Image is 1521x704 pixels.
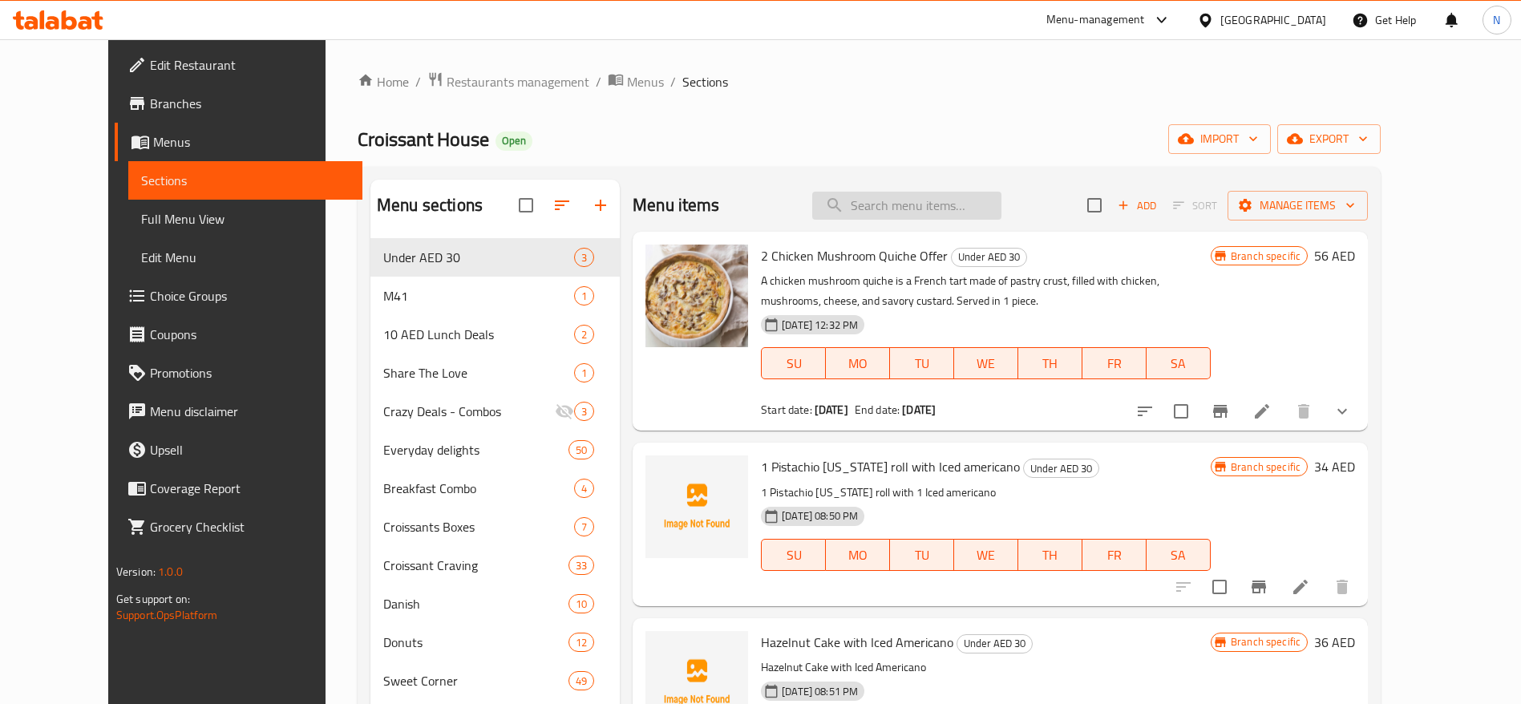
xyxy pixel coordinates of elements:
button: TU [890,347,954,379]
div: Under AED 30 [957,634,1033,653]
a: Coverage Report [115,469,362,508]
span: 7 [575,520,593,535]
nav: breadcrumb [358,71,1381,92]
b: [DATE] [902,399,936,420]
button: SA [1147,539,1211,571]
span: Branches [150,94,350,113]
div: Under AED 303 [370,238,620,277]
span: [DATE] 12:32 PM [775,318,864,333]
a: Restaurants management [427,71,589,92]
h6: 36 AED [1314,631,1355,653]
div: Everyday delights [383,440,568,459]
span: Select section first [1163,193,1228,218]
span: Breakfast Combo [383,479,574,498]
button: SA [1147,347,1211,379]
div: Open [496,131,532,151]
span: Select to update [1203,570,1236,604]
div: Croissant Craving33 [370,546,620,585]
span: SU [768,352,819,375]
div: Crazy Deals - Combos3 [370,392,620,431]
span: 3 [575,404,593,419]
a: Branches [115,84,362,123]
span: Sections [141,171,350,190]
div: M41 [383,286,574,305]
span: Under AED 30 [383,248,574,267]
div: Breakfast Combo4 [370,469,620,508]
button: FR [1082,347,1147,379]
button: delete [1284,392,1323,431]
span: 50 [569,443,593,458]
span: FR [1089,352,1140,375]
input: search [812,192,1001,220]
div: items [574,479,594,498]
span: SU [768,544,819,567]
span: Under AED 30 [957,634,1032,653]
span: 49 [569,674,593,689]
button: Manage items [1228,191,1368,221]
a: Home [358,72,409,91]
a: Grocery Checklist [115,508,362,546]
div: Crazy Deals - Combos [383,402,555,421]
span: 33 [569,558,593,573]
span: Croissant House [358,121,489,157]
a: Sections [128,161,362,200]
span: WE [961,352,1012,375]
a: Coupons [115,315,362,354]
a: Menu disclaimer [115,392,362,431]
a: Edit Restaurant [115,46,362,84]
a: Menus [608,71,664,92]
a: Upsell [115,431,362,469]
div: M411 [370,277,620,315]
span: Donuts [383,633,568,652]
span: Menu disclaimer [150,402,350,421]
h6: 56 AED [1314,245,1355,267]
span: Branch specific [1224,634,1307,649]
span: MO [832,544,884,567]
span: SA [1153,352,1204,375]
button: sort-choices [1126,392,1164,431]
div: [GEOGRAPHIC_DATA] [1220,11,1326,29]
span: Version: [116,561,156,582]
div: 10 AED Lunch Deals [383,325,574,344]
div: items [574,286,594,305]
button: FR [1082,539,1147,571]
span: TU [896,544,948,567]
span: Menus [153,132,350,152]
div: Menu-management [1046,10,1145,30]
span: Coupons [150,325,350,344]
span: 1 [575,366,593,381]
span: 1 [575,289,593,304]
button: SU [761,347,826,379]
span: Edit Restaurant [150,55,350,75]
button: MO [826,539,890,571]
button: MO [826,347,890,379]
div: Under AED 30 [1023,459,1099,478]
div: 10 AED Lunch Deals2 [370,315,620,354]
div: Danish10 [370,585,620,623]
span: Hazelnut Cake with Iced Americano [761,630,953,654]
h2: Menu sections [377,193,483,217]
div: Share The Love1 [370,354,620,392]
span: Croissants Boxes [383,517,574,536]
span: 12 [569,635,593,650]
button: show more [1323,392,1361,431]
span: Under AED 30 [1024,459,1098,478]
h6: 34 AED [1314,455,1355,478]
span: TH [1025,544,1076,567]
a: Edit menu item [1252,402,1272,421]
a: Edit Menu [128,238,362,277]
button: Add section [581,186,620,225]
div: items [574,363,594,382]
div: Sweet Corner [383,671,568,690]
button: TH [1018,539,1082,571]
div: Danish [383,594,568,613]
button: delete [1323,568,1361,606]
div: items [574,325,594,344]
button: export [1277,124,1381,154]
div: Donuts12 [370,623,620,662]
span: Branch specific [1224,249,1307,264]
span: N [1493,11,1500,29]
span: End date: [855,399,900,420]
